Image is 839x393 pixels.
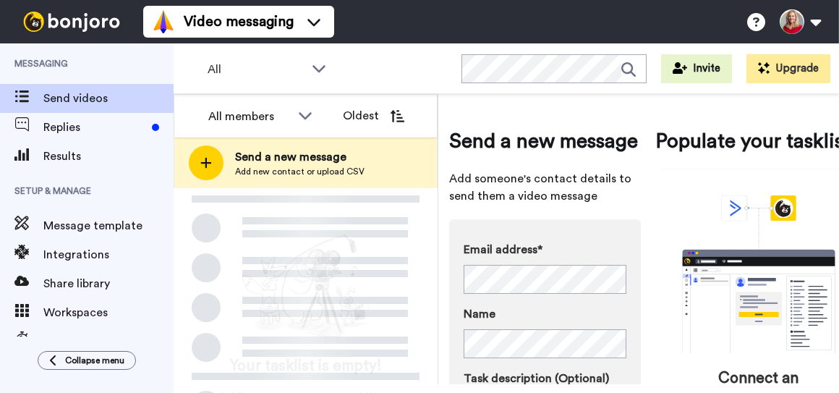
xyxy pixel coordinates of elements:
span: Message template [43,217,174,234]
img: bj-logo-header-white.svg [17,12,126,32]
span: Your tasklist is empty! [230,355,382,377]
button: Upgrade [746,54,830,83]
label: Task description (Optional) [464,370,626,387]
span: Send a new message [449,127,641,156]
span: All [208,61,304,78]
span: Share library [43,275,174,292]
span: Collapse menu [65,355,124,366]
img: ready-set-action.png [234,229,378,345]
div: All members [208,108,291,125]
button: Invite [661,54,732,83]
img: vm-color.svg [152,10,175,33]
span: Name [464,305,495,323]
span: Workspaces [43,304,174,321]
label: Email address* [464,241,626,258]
button: Oldest [332,101,415,130]
span: Integrations [43,246,174,263]
span: Replies [43,119,146,136]
span: Results [43,148,174,165]
span: Fallbacks [43,333,174,350]
button: Collapse menu [38,351,136,370]
span: Send videos [43,90,174,107]
span: Add new contact or upload CSV [235,166,365,177]
span: Add someone's contact details to send them a video message [449,170,641,205]
span: Send a new message [235,148,365,166]
span: Video messaging [184,12,294,32]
